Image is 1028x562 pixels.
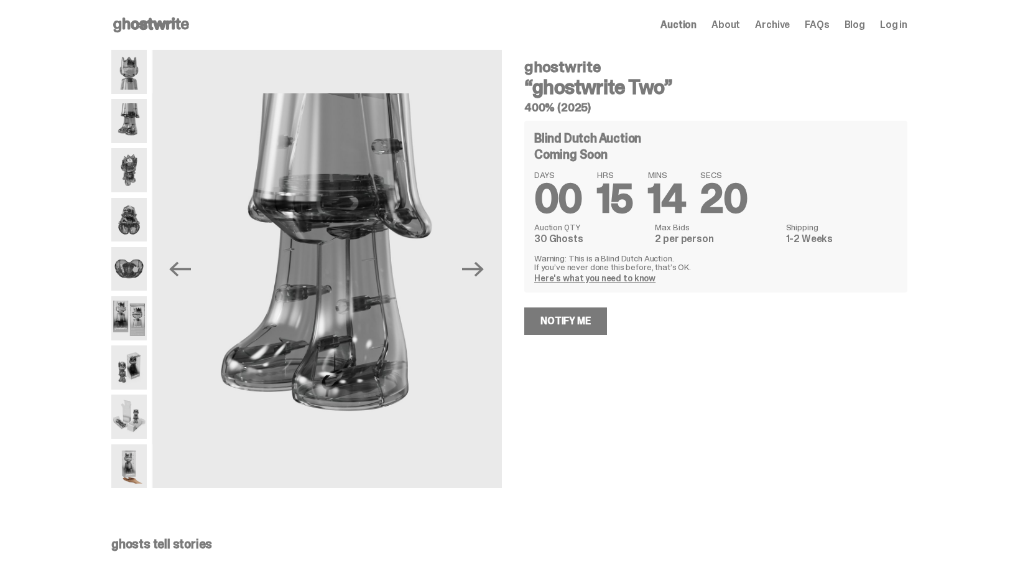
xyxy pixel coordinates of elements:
a: Here's what you need to know [534,273,655,284]
dd: 1-2 Weeks [786,234,897,244]
p: Warning: This is a Blind Dutch Auction. If you’ve never done this before, that’s OK. [534,254,897,271]
a: Log in [880,20,907,30]
a: FAQs [805,20,829,30]
img: ghostwrite_Two_Media_14.png [111,444,147,489]
span: 14 [648,173,686,225]
img: ghostwrite_Two_Media_1.png [111,50,147,94]
button: Previous [167,255,194,283]
span: HRS [597,171,633,179]
button: Next [460,255,487,283]
span: 20 [700,173,747,225]
img: ghostwrite_Two_Media_8.png [111,247,147,291]
img: ghostwrite_Two_Media_13.png [111,395,147,439]
span: 15 [597,173,633,225]
p: ghosts tell stories [111,538,907,550]
a: Notify Me [524,307,607,335]
a: Archive [755,20,790,30]
div: Coming Soon [534,148,897,161]
dt: Auction QTY [534,223,647,232]
a: About [711,20,740,30]
h5: 400% (2025) [524,102,907,113]
img: ghostwrite_Two_Media_3.png [152,50,502,488]
img: ghostwrite_Two_Media_5.png [111,148,147,192]
span: SECS [700,171,747,179]
dt: Max Bids [655,223,778,232]
dd: 30 Ghosts [534,234,647,244]
img: ghostwrite_Two_Media_6.png [111,198,147,242]
span: DAYS [534,171,582,179]
h3: “ghostwrite Two” [524,77,907,97]
img: ghostwrite_Two_Media_10.png [111,296,147,340]
a: Auction [660,20,697,30]
h4: Blind Dutch Auction [534,132,641,144]
dd: 2 per person [655,234,778,244]
dt: Shipping [786,223,897,232]
span: MINS [648,171,686,179]
img: ghostwrite_Two_Media_11.png [111,345,147,390]
span: 00 [534,173,582,225]
a: Blog [845,20,865,30]
h4: ghostwrite [524,60,907,75]
img: ghostwrite_Two_Media_3.png [111,99,147,143]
